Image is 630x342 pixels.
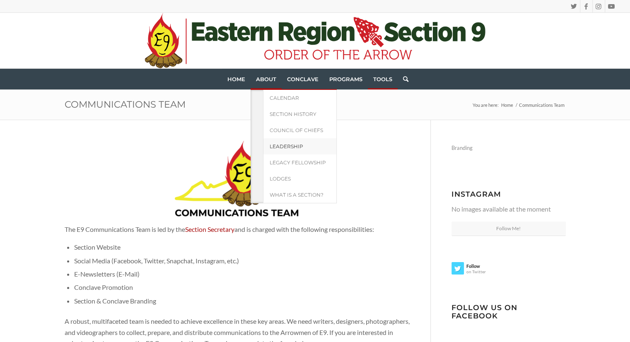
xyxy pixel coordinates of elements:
[324,69,368,89] a: Programs
[287,76,319,82] span: Conclave
[74,241,410,254] li: Section Website
[270,95,299,101] span: Calendar
[270,127,323,133] span: Council of Chiefs
[282,69,324,89] a: Conclave
[74,254,410,267] li: Social Media (Facebook, Twitter, Snapchat, Instagram, etc.)
[185,225,234,233] a: Section Secretary
[451,204,566,214] p: No images available at the moment
[263,154,337,171] a: Legacy Fellowship
[256,76,276,82] span: About
[175,141,299,219] img: E9 Comms_bLACK
[270,111,316,117] span: Section History
[451,268,509,274] span: on Twitter
[451,262,509,268] strong: Follow
[451,141,566,155] a: Branding
[263,187,337,203] a: What is a Section?
[451,262,509,279] a: Followon Twitter
[74,267,410,281] li: E-Newsletters (E-Mail)
[222,69,251,89] a: Home
[270,159,326,166] span: Legacy Fellowship
[473,102,499,108] span: You are here:
[263,90,337,106] a: Calendar
[74,294,410,308] li: Section & Conclave Branding
[227,76,245,82] span: Home
[270,192,323,198] span: What is a Section?
[74,281,410,294] li: Conclave Promotion
[329,76,362,82] span: Programs
[451,303,566,320] h3: Follow us on Facebook
[501,102,513,108] span: Home
[518,102,566,108] span: Communications Team
[263,171,337,187] a: Lodges
[368,69,398,89] a: Tools
[65,224,410,235] p: The E9 Communications Team is led by the and is charged with the following responsibilities:
[373,76,392,82] span: Tools
[270,176,291,182] span: Lodges
[398,69,408,89] a: Search
[65,99,186,110] a: Communications Team
[500,102,514,108] a: Home
[451,190,566,198] h3: Instagram
[263,122,337,138] a: Council of Chiefs
[270,143,303,149] span: Leadership
[263,106,337,122] a: Section History
[251,69,282,89] a: About
[263,138,337,154] a: Leadership
[451,222,566,236] a: Follow Me!
[514,102,518,108] span: /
